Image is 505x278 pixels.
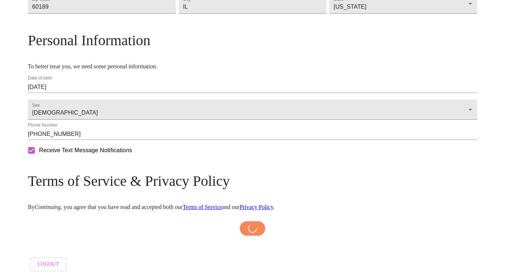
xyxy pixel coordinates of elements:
[35,204,61,210] em: Continuing
[28,32,477,49] h3: Personal Information
[28,63,477,70] p: To better treat you, we need some personal information.
[28,76,52,81] label: Date of birth
[28,172,477,189] h3: Terms of Service & Privacy Policy
[28,99,477,120] div: [DEMOGRAPHIC_DATA]
[39,146,132,155] span: Receive Text Message Notifications
[183,204,222,210] a: Terms of Service
[28,204,477,210] p: By , you agree that you have read and accepted both our and our .
[239,204,273,210] a: Privacy Policy
[38,260,59,269] span: Logout
[28,123,58,128] label: Phone Number
[30,257,67,271] button: Logout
